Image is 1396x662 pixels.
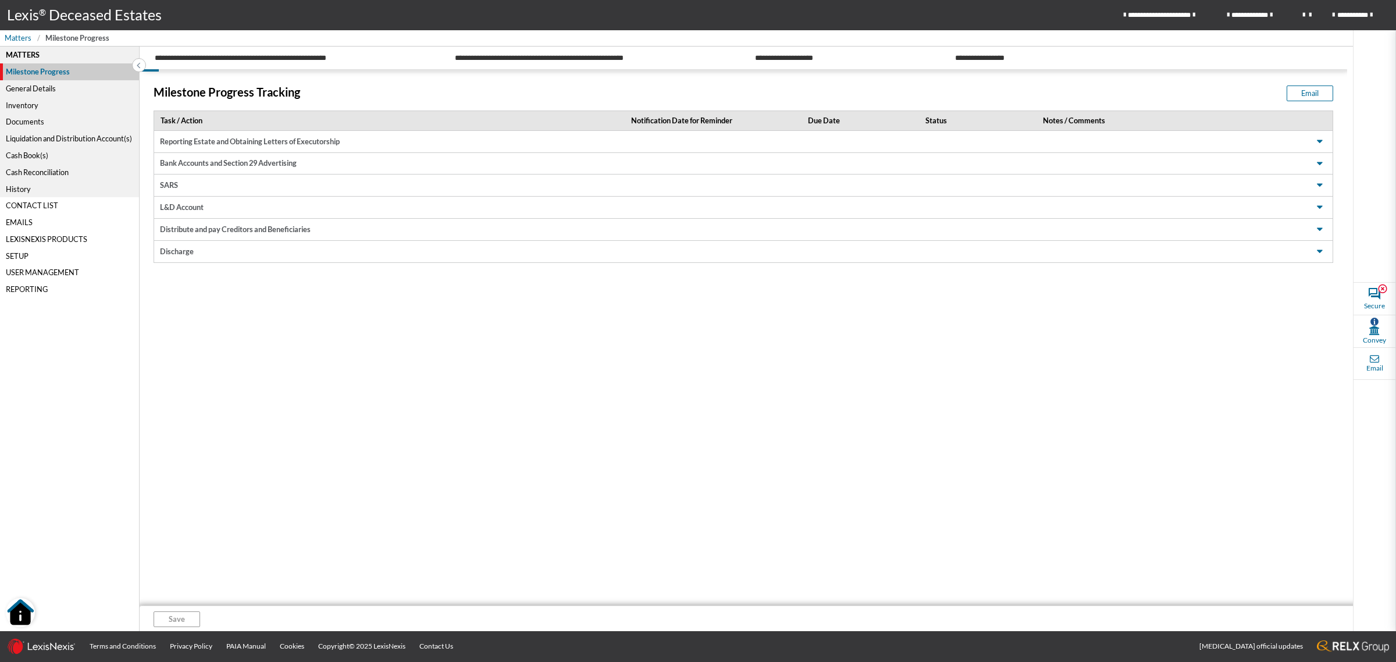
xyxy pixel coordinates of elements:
[1317,640,1389,653] img: RELX_logo.65c3eebe.png
[925,115,1014,126] span: Status
[154,241,625,263] td: Discharge
[1192,631,1310,661] a: [MEDICAL_DATA] official updates
[5,33,37,44] a: Matters
[1363,335,1386,346] span: Convey
[83,631,163,661] a: Terms and Conditions
[1366,363,1383,373] span: Email
[7,638,76,654] img: LexisNexis_logo.0024414d.png
[273,631,311,661] a: Cookies
[219,631,273,661] a: PAIA Manual
[154,131,625,153] td: Reporting Estate and Obtaining Letters of Executorship
[154,86,1333,99] p: Milestone Progress Tracking
[412,631,460,661] a: Contact Us
[161,115,584,126] span: Task / Action
[163,631,219,661] a: Privacy Policy
[1043,115,1276,126] span: Notes / Comments
[39,6,49,25] p: ®
[1301,88,1319,99] span: Email
[631,115,775,126] span: Notification Date for Reminder
[5,33,31,44] span: Matters
[1364,301,1385,311] span: Secure
[808,115,896,126] span: Due Date
[154,175,625,197] td: SARS
[311,631,412,661] a: Copyright© 2025 LexisNexis
[6,598,35,627] button: Open Resource Center
[154,197,625,219] td: L&D Account
[154,153,625,175] td: Bank Accounts and Section 29 Advertising
[1287,86,1333,101] button: Email
[154,219,625,241] td: Distribute and pay Creditors and Beneficiaries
